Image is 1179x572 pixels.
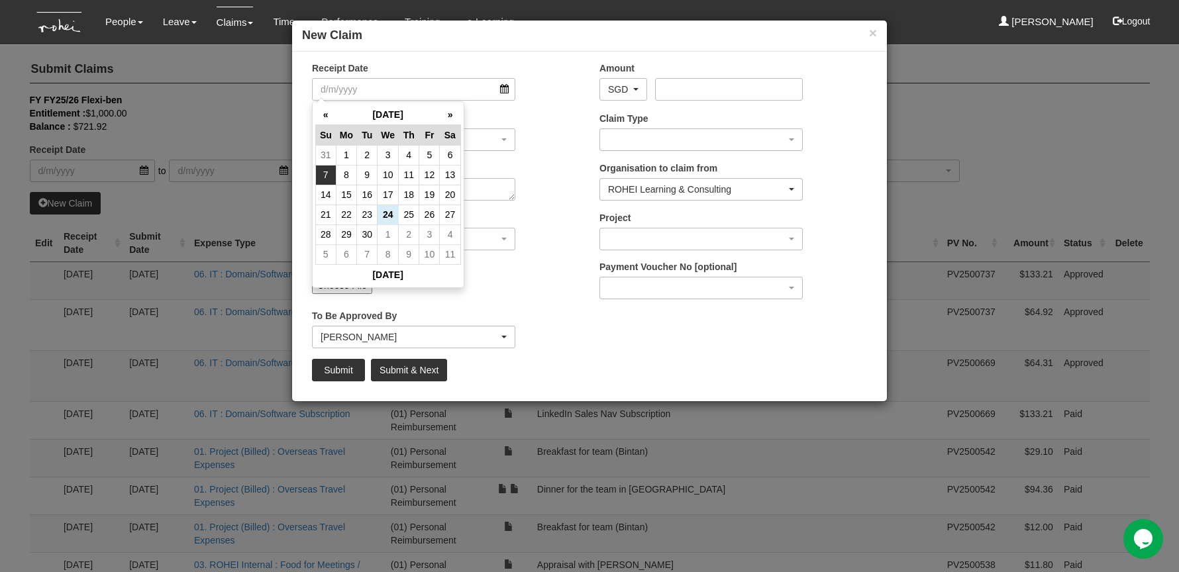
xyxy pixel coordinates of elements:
label: Receipt Date [312,62,368,75]
label: To Be Approved By [312,309,397,322]
td: 22 [336,205,356,224]
button: × [869,26,877,40]
td: 8 [378,244,399,264]
td: 12 [419,165,440,185]
th: [DATE] [336,105,440,125]
button: Rachel Khoo [312,326,515,348]
td: 3 [378,145,399,165]
td: 9 [357,165,378,185]
button: ROHEI Learning & Consulting [599,178,803,201]
td: 9 [399,244,419,264]
td: 14 [315,185,336,205]
td: 26 [419,205,440,224]
iframe: chat widget [1123,519,1166,559]
td: 18 [399,185,419,205]
td: 8 [336,165,356,185]
td: 6 [440,145,460,165]
div: [PERSON_NAME] [321,330,499,344]
label: Amount [599,62,635,75]
td: 23 [357,205,378,224]
td: 10 [419,244,440,264]
td: 1 [336,145,356,165]
td: 29 [336,224,356,244]
td: 17 [378,185,399,205]
td: 24 [378,205,399,224]
td: 4 [440,224,460,244]
th: We [378,124,399,145]
td: 30 [357,224,378,244]
td: 6 [336,244,356,264]
td: 1 [378,224,399,244]
label: Claim Type [599,112,648,125]
td: 4 [399,145,419,165]
td: 2 [399,224,419,244]
div: ROHEI Learning & Consulting [608,183,786,196]
th: Sa [440,124,460,145]
td: 2 [357,145,378,165]
td: 5 [315,244,336,264]
input: Submit [312,359,365,381]
td: 3 [419,224,440,244]
th: Mo [336,124,356,145]
td: 16 [357,185,378,205]
td: 21 [315,205,336,224]
td: 31 [315,145,336,165]
div: SGD [608,83,631,96]
td: 7 [315,165,336,185]
td: 10 [378,165,399,185]
th: Su [315,124,336,145]
td: 7 [357,244,378,264]
td: 11 [399,165,419,185]
td: 19 [419,185,440,205]
td: 20 [440,185,460,205]
th: » [440,105,460,125]
label: Organisation to claim from [599,162,717,175]
th: Fr [419,124,440,145]
label: Project [599,211,631,224]
td: 5 [419,145,440,165]
b: New Claim [302,28,362,42]
th: « [315,105,336,125]
td: 13 [440,165,460,185]
td: 28 [315,224,336,244]
td: 11 [440,244,460,264]
label: Payment Voucher No [optional] [599,260,737,273]
th: Th [399,124,419,145]
td: 15 [336,185,356,205]
td: 25 [399,205,419,224]
input: Submit & Next [371,359,447,381]
button: SGD [599,78,647,101]
input: d/m/yyyy [312,78,515,101]
th: Tu [357,124,378,145]
th: [DATE] [315,264,460,285]
td: 27 [440,205,460,224]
